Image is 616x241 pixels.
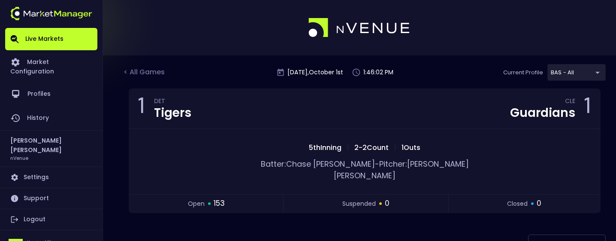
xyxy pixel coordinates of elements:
span: 5th Inning [306,143,344,153]
div: Guardians [510,107,575,119]
span: Pitcher: [PERSON_NAME] [PERSON_NAME] [334,159,469,181]
h3: nVenue [10,155,28,161]
a: Live Markets [5,28,97,50]
span: 0 [537,198,541,209]
h2: [PERSON_NAME] [PERSON_NAME] [10,136,92,155]
span: closed [507,199,528,208]
a: Support [5,188,97,209]
div: DET [154,99,191,106]
img: logo [308,18,411,38]
img: logo [10,7,92,20]
div: target [547,64,606,81]
div: CLE [565,99,575,106]
span: - [375,159,379,169]
span: suspended [342,199,376,208]
p: Current Profile [503,68,543,77]
span: open [188,199,205,208]
a: History [5,106,97,130]
span: Batter: Chase [PERSON_NAME] [261,159,375,169]
a: Logout [5,209,97,230]
div: 1 [584,96,592,122]
span: 2 - 2 Count [352,143,391,153]
p: 1:46:02 PM [363,68,393,77]
div: < All Games [124,67,166,78]
span: 153 [214,198,225,209]
div: Tigers [154,107,191,119]
a: Market Configuration [5,50,97,82]
a: Profiles [5,82,97,106]
span: 0 [385,198,390,209]
div: 1 [138,96,145,122]
span: 1 Outs [399,143,423,153]
p: [DATE] , October 1 st [287,68,343,77]
span: | [391,143,399,153]
span: | [344,143,352,153]
a: Settings [5,167,97,188]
